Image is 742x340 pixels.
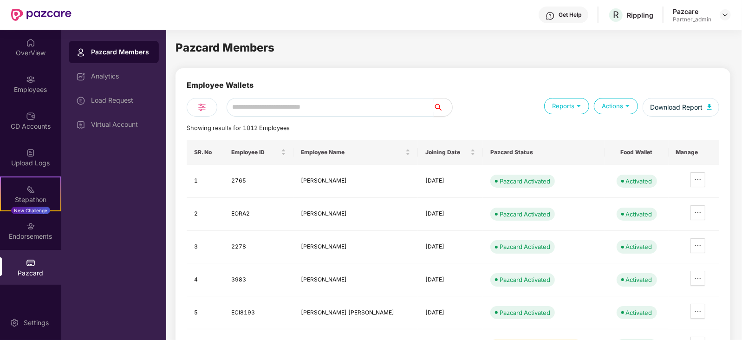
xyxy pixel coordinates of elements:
div: Virtual Account [91,121,151,128]
td: [PERSON_NAME] [293,263,418,296]
td: [PERSON_NAME] [293,198,418,231]
span: Joining Date [425,149,469,156]
div: Activated [626,308,652,317]
th: SR. No [187,140,224,165]
span: Employee ID [232,149,280,156]
div: Stepathon [1,195,60,204]
th: Employee ID [224,140,294,165]
div: Load Request [91,97,151,104]
img: svg+xml;base64,PHN2ZyBpZD0iRW5kb3JzZW1lbnRzIiB4bWxucz0iaHR0cDovL3d3dy53My5vcmcvMjAwMC9zdmciIHdpZH... [26,222,35,231]
td: 5 [187,296,224,329]
img: svg+xml;base64,PHN2ZyB4bWxucz0iaHR0cDovL3d3dy53My5vcmcvMjAwMC9zdmciIHdpZHRoPSIyNCIgaGVpZ2h0PSIyNC... [196,102,208,113]
td: ECI8193 [224,296,294,329]
img: svg+xml;base64,PHN2ZyB4bWxucz0iaHR0cDovL3d3dy53My5vcmcvMjAwMC9zdmciIHdpZHRoPSIxOSIgaGVpZ2h0PSIxOS... [623,101,632,110]
img: svg+xml;base64,PHN2ZyBpZD0iUHJvZmlsZSIgeG1sbnM9Imh0dHA6Ly93d3cudzMub3JnLzIwMDAvc3ZnIiB3aWR0aD0iMj... [76,48,85,57]
div: Analytics [91,72,151,80]
img: svg+xml;base64,PHN2ZyBpZD0iVXBsb2FkX0xvZ3MiIGRhdGEtbmFtZT0iVXBsb2FkIExvZ3MiIHhtbG5zPSJodHRwOi8vd3... [26,148,35,157]
span: Download Report [650,102,703,112]
td: EORA2 [224,198,294,231]
div: Partner_admin [673,16,711,23]
div: Pazcard Activated [500,275,550,284]
img: svg+xml;base64,PHN2ZyBpZD0iRGFzaGJvYXJkIiB4bWxucz0iaHR0cDovL3d3dy53My5vcmcvMjAwMC9zdmciIHdpZHRoPS... [76,72,85,81]
button: Download Report [643,98,719,117]
span: Showing results for 1012 Employees [187,124,290,131]
img: svg+xml;base64,PHN2ZyBpZD0iSG9tZSIgeG1sbnM9Imh0dHA6Ly93d3cudzMub3JnLzIwMDAvc3ZnIiB3aWR0aD0iMjAiIG... [26,38,35,47]
div: Rippling [627,11,653,20]
div: Pazcard Activated [500,177,550,186]
img: svg+xml;base64,PHN2ZyBpZD0iRHJvcGRvd24tMzJ4MzIiIHhtbG5zPSJodHRwOi8vd3d3LnczLm9yZy8yMDAwL3N2ZyIgd2... [722,11,729,19]
span: ellipsis [691,176,705,183]
th: Employee Name [293,140,418,165]
span: ellipsis [691,242,705,249]
img: svg+xml;base64,PHN2ZyBpZD0iSGVscC0zMngzMiIgeG1sbnM9Imh0dHA6Ly93d3cudzMub3JnLzIwMDAvc3ZnIiB3aWR0aD... [546,11,555,20]
span: search [433,104,452,111]
div: Pazcard Activated [500,209,550,219]
img: svg+xml;base64,PHN2ZyB4bWxucz0iaHR0cDovL3d3dy53My5vcmcvMjAwMC9zdmciIHdpZHRoPSIyMSIgaGVpZ2h0PSIyMC... [26,185,35,194]
div: Settings [21,318,52,327]
td: 3 [187,231,224,264]
td: 2278 [224,231,294,264]
div: Employee Wallets [187,79,254,98]
th: Joining Date [418,140,483,165]
div: Reports [544,98,589,114]
img: svg+xml;base64,PHN2ZyBpZD0iVmlydHVhbF9BY2NvdW50IiBkYXRhLW5hbWU9IlZpcnR1YWwgQWNjb3VudCIgeG1sbnM9Im... [76,120,85,130]
td: [DATE] [418,296,483,329]
span: Employee Name [301,149,404,156]
img: svg+xml;base64,PHN2ZyB4bWxucz0iaHR0cDovL3d3dy53My5vcmcvMjAwMC9zdmciIHdpZHRoPSIxOSIgaGVpZ2h0PSIxOS... [574,101,583,110]
span: ellipsis [691,307,705,315]
button: ellipsis [690,271,705,286]
td: [DATE] [418,231,483,264]
div: Actions [594,98,638,114]
div: Activated [626,177,652,186]
img: svg+xml;base64,PHN2ZyBpZD0iUGF6Y2FyZCIgeG1sbnM9Imh0dHA6Ly93d3cudzMub3JnLzIwMDAvc3ZnIiB3aWR0aD0iMj... [26,258,35,268]
img: svg+xml;base64,PHN2ZyBpZD0iTG9hZF9SZXF1ZXN0IiBkYXRhLW5hbWU9IkxvYWQgUmVxdWVzdCIgeG1sbnM9Imh0dHA6Ly... [76,96,85,105]
span: Pazcard Members [176,41,274,54]
td: [DATE] [418,263,483,296]
div: Pazcare [673,7,711,16]
div: Pazcard Members [91,47,151,57]
div: Activated [626,209,652,219]
span: ellipsis [691,209,705,216]
td: 2 [187,198,224,231]
td: [DATE] [418,165,483,198]
td: [PERSON_NAME] [293,165,418,198]
div: Activated [626,242,652,251]
button: ellipsis [690,205,705,220]
th: Pazcard Status [483,140,605,165]
td: 3983 [224,263,294,296]
button: ellipsis [690,238,705,253]
img: svg+xml;base64,PHN2ZyBpZD0iU2V0dGluZy0yMHgyMCIgeG1sbnM9Imh0dHA6Ly93d3cudzMub3JnLzIwMDAvc3ZnIiB3aW... [10,318,19,327]
td: 4 [187,263,224,296]
div: Pazcard Activated [500,308,550,317]
img: svg+xml;base64,PHN2ZyB4bWxucz0iaHR0cDovL3d3dy53My5vcmcvMjAwMC9zdmciIHhtbG5zOnhsaW5rPSJodHRwOi8vd3... [707,104,712,110]
div: New Challenge [11,207,50,214]
td: [PERSON_NAME] [PERSON_NAME] [293,296,418,329]
span: ellipsis [691,275,705,282]
th: Food Wallet [605,140,669,165]
div: Pazcard Activated [500,242,550,251]
td: [DATE] [418,198,483,231]
td: 2765 [224,165,294,198]
td: 1 [187,165,224,198]
button: search [433,98,453,117]
button: ellipsis [690,304,705,319]
img: svg+xml;base64,PHN2ZyBpZD0iRW1wbG95ZWVzIiB4bWxucz0iaHR0cDovL3d3dy53My5vcmcvMjAwMC9zdmciIHdpZHRoPS... [26,75,35,84]
img: svg+xml;base64,PHN2ZyBpZD0iQ0RfQWNjb3VudHMiIGRhdGEtbmFtZT0iQ0QgQWNjb3VudHMiIHhtbG5zPSJodHRwOi8vd3... [26,111,35,121]
td: [PERSON_NAME] [293,231,418,264]
div: Activated [626,275,652,284]
th: Manage [669,140,719,165]
div: Get Help [559,11,581,19]
img: New Pazcare Logo [11,9,72,21]
span: R [613,9,619,20]
button: ellipsis [690,172,705,187]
